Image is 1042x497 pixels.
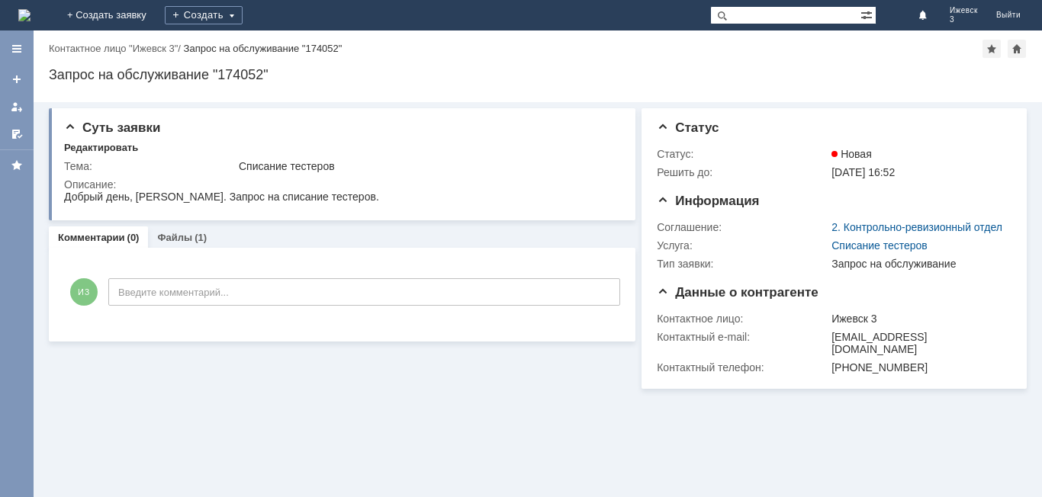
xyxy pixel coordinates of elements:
div: (0) [127,232,140,243]
div: [PHONE_NUMBER] [831,361,1005,374]
span: Новая [831,148,872,160]
div: Создать [165,6,243,24]
a: Списание тестеров [831,239,928,252]
div: [EMAIL_ADDRESS][DOMAIN_NAME] [831,331,1005,355]
div: Запрос на обслуживание [831,258,1005,270]
div: Контактное лицо: [657,313,828,325]
img: logo [18,9,31,21]
span: Суть заявки [64,120,160,135]
a: Комментарии [58,232,125,243]
a: Перейти на домашнюю страницу [18,9,31,21]
div: / [49,43,184,54]
div: Решить до: [657,166,828,178]
span: 3 [950,15,978,24]
span: Данные о контрагенте [657,285,818,300]
div: Ижевск 3 [831,313,1005,325]
span: Информация [657,194,759,208]
div: Соглашение: [657,221,828,233]
span: Статус [657,120,719,135]
div: Списание тестеров [239,160,615,172]
div: Услуга: [657,239,828,252]
div: Добавить в избранное [983,40,1001,58]
div: Сделать домашней страницей [1008,40,1026,58]
a: 2. Контрольно-ревизионный отдел [831,221,1002,233]
div: Тема: [64,160,236,172]
div: Статус: [657,148,828,160]
div: Редактировать [64,142,138,154]
div: Описание: [64,178,618,191]
span: Расширенный поиск [860,7,876,21]
div: Тип заявки: [657,258,828,270]
a: Файлы [157,232,192,243]
span: [DATE] 16:52 [831,166,895,178]
a: Создать заявку [5,67,29,91]
div: Запрос на обслуживание "174052" [184,43,343,54]
div: Контактный e-mail: [657,331,828,343]
div: Запрос на обслуживание "174052" [49,67,1027,82]
a: Мои согласования [5,122,29,146]
div: (1) [195,232,207,243]
span: И3 [70,278,98,306]
a: Контактное лицо "Ижевск 3" [49,43,178,54]
div: Контактный телефон: [657,361,828,374]
a: Мои заявки [5,95,29,119]
span: Ижевск [950,6,978,15]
